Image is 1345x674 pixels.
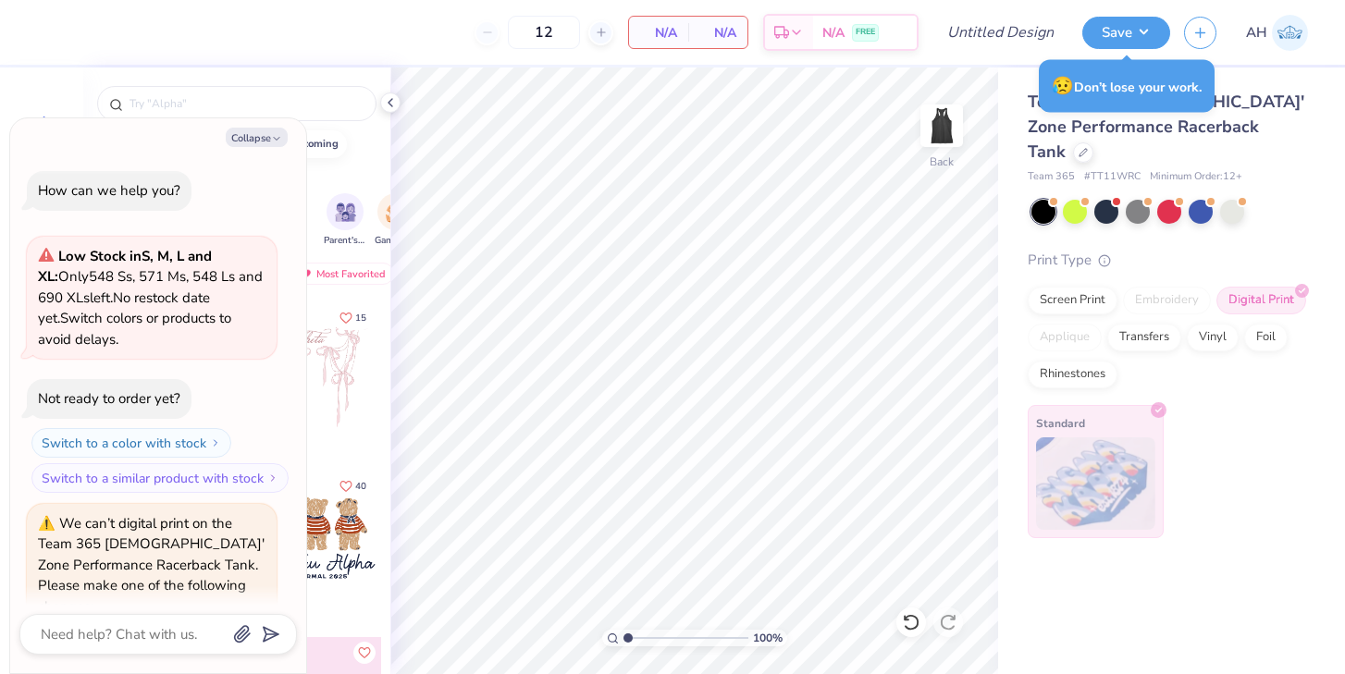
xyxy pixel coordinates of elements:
input: – – [508,16,580,49]
span: No restock date yet. [38,288,210,328]
span: N/A [822,23,845,43]
div: We can’t digital print on the Team 365 [DEMOGRAPHIC_DATA]' Zone Performance Racerback Tank. Pleas... [38,514,265,616]
span: N/A [640,23,677,43]
div: Vinyl [1187,324,1239,351]
div: Digital Print [1216,287,1306,314]
img: Standard [1036,437,1155,530]
button: Like [331,305,375,330]
div: Transfers [1107,324,1181,351]
input: Try "Alpha" [128,94,364,113]
button: Like [331,473,375,498]
input: Untitled Design [932,14,1068,51]
span: Only 548 Ss, 571 Ms, 548 Ls and 690 XLs left. Switch colors or products to avoid delays. [38,247,263,349]
span: Parent's Weekend [324,234,366,248]
span: Minimum Order: 12 + [1150,169,1242,185]
div: Back [930,153,954,170]
span: FREE [856,26,875,39]
button: Switch to a similar product with stock [31,463,289,493]
button: filter button [324,193,366,248]
strong: Low Stock in S, M, L and XL : [38,247,212,287]
div: Screen Print [1028,287,1117,314]
div: Print Type [1028,250,1308,271]
span: # TT11WRC [1084,169,1141,185]
div: filter for Parent's Weekend [324,193,366,248]
span: Game Day [375,234,417,248]
span: AH [1246,22,1267,43]
button: Collapse [226,128,288,147]
img: Switch to a similar product with stock [267,472,278,484]
span: 😥 [1052,74,1074,98]
button: Like [353,642,376,664]
span: Team 365 [DEMOGRAPHIC_DATA]' Zone Performance Racerback Tank [1028,91,1304,163]
span: N/A [699,23,736,43]
div: Rhinestones [1028,361,1117,388]
button: filter button [375,193,417,248]
span: Standard [1036,413,1085,433]
button: Save [1082,17,1170,49]
div: Don’t lose your work. [1039,60,1215,113]
button: Switch to a color with stock [31,428,231,458]
span: 15 [355,313,366,323]
span: 100 % [753,630,783,646]
div: Most Favorited [290,263,394,285]
div: Foil [1244,324,1288,351]
div: Not ready to order yet? [38,389,180,408]
img: Game Day Image [386,202,407,223]
span: Team 365 [1028,169,1075,185]
img: Switch to a color with stock [210,437,221,448]
img: Ashton Hubbard [1272,15,1308,51]
img: Back [923,107,960,144]
img: Parent's Weekend Image [335,202,356,223]
span: 40 [355,482,366,491]
div: Applique [1028,324,1102,351]
div: Embroidery [1123,287,1211,314]
div: How can we help you? [38,181,180,200]
a: AH [1246,15,1308,51]
div: filter for Game Day [375,193,417,248]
